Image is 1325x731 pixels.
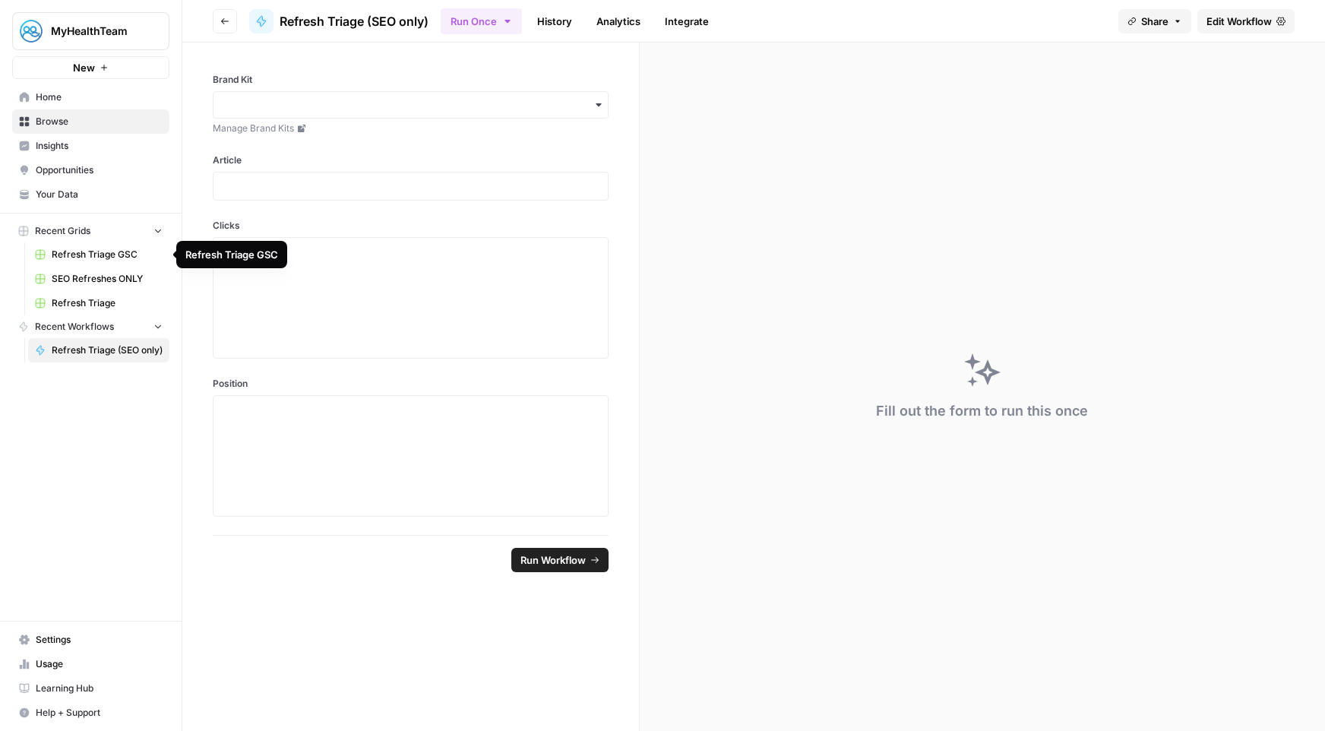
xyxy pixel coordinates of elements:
a: Integrate [656,9,718,33]
a: Insights [12,134,169,158]
span: Learning Hub [36,682,163,695]
button: Recent Workflows [12,315,169,338]
a: Manage Brand Kits [213,122,609,135]
a: Refresh Triage (SEO only) [249,9,428,33]
a: Home [12,85,169,109]
span: Run Workflow [520,552,586,568]
span: Home [36,90,163,104]
a: Browse [12,109,169,134]
button: Recent Grids [12,220,169,242]
label: Brand Kit [213,73,609,87]
span: Insights [36,139,163,153]
button: Run Once [441,8,522,34]
a: Your Data [12,182,169,207]
span: Share [1141,14,1168,29]
button: New [12,56,169,79]
a: Learning Hub [12,676,169,701]
span: Refresh Triage (SEO only) [52,343,163,357]
a: SEO Refreshes ONLY [28,267,169,291]
span: Usage [36,657,163,671]
span: New [73,60,95,75]
button: Workspace: MyHealthTeam [12,12,169,50]
span: Browse [36,115,163,128]
img: MyHealthTeam Logo [17,17,45,45]
button: Help + Support [12,701,169,725]
a: Refresh Triage (SEO only) [28,338,169,362]
span: Opportunities [36,163,163,177]
span: Refresh Triage [52,296,163,310]
span: Edit Workflow [1206,14,1272,29]
label: Position [213,377,609,391]
label: Article [213,153,609,167]
a: Analytics [587,9,650,33]
a: History [528,9,581,33]
a: Usage [12,652,169,676]
span: Your Data [36,188,163,201]
span: Recent Grids [35,224,90,238]
a: Refresh Triage [28,291,169,315]
label: Clicks [213,219,609,233]
span: Refresh Triage GSC [52,248,163,261]
span: MyHealthTeam [51,24,143,39]
button: Run Workflow [511,548,609,572]
a: Refresh Triage GSC [28,242,169,267]
div: Fill out the form to run this once [876,400,1088,422]
a: Edit Workflow [1197,9,1295,33]
a: Opportunities [12,158,169,182]
span: Help + Support [36,706,163,720]
span: Recent Workflows [35,320,114,334]
a: Settings [12,628,169,652]
span: Settings [36,633,163,647]
button: Share [1118,9,1191,33]
span: Refresh Triage (SEO only) [280,12,428,30]
span: SEO Refreshes ONLY [52,272,163,286]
